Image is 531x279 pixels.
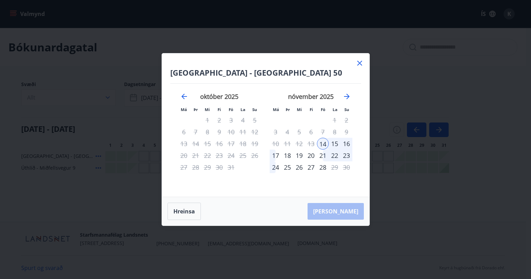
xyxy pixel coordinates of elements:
[321,107,325,112] small: Fö
[305,126,317,138] td: Not available. fimmtudagur, 6. nóvember 2025
[181,107,187,112] small: Má
[273,107,279,112] small: Má
[317,126,329,138] td: Not available. föstudagur, 7. nóvember 2025
[249,138,261,150] td: Not available. sunnudagur, 19. október 2025
[310,107,313,112] small: Fi
[329,126,341,138] td: Not available. laugardagur, 8. nóvember 2025
[190,138,202,150] td: Not available. þriðjudagur, 14. október 2025
[252,107,257,112] small: Su
[205,107,210,112] small: Mi
[270,126,281,138] td: Not available. mánudagur, 3. nóvember 2025
[343,92,351,101] div: Move forward to switch to the next month.
[270,161,281,173] td: Choose mánudagur, 24. nóvember 2025 as your check-out date. It’s available.
[225,161,237,173] div: Aðeins útritun í boði
[281,150,293,161] div: 18
[305,161,317,173] div: 27
[297,107,302,112] small: Mi
[341,150,352,161] div: 23
[329,150,341,161] div: 22
[170,84,361,188] div: Calendar
[305,150,317,161] td: Choose fimmtudagur, 20. nóvember 2025 as your check-out date. It’s available.
[202,126,213,138] td: Not available. miðvikudagur, 8. október 2025
[225,150,237,161] td: Not available. föstudagur, 24. október 2025
[202,138,213,150] td: Not available. miðvikudagur, 15. október 2025
[281,161,293,173] div: 25
[213,114,225,126] td: Not available. fimmtudagur, 2. október 2025
[281,150,293,161] td: Choose þriðjudagur, 18. nóvember 2025 as your check-out date. It’s available.
[286,107,290,112] small: Þr
[202,114,213,126] td: Not available. miðvikudagur, 1. október 2025
[213,126,225,138] div: Aðeins útritun í boði
[202,150,213,161] td: Not available. miðvikudagur, 22. október 2025
[341,126,352,138] td: Not available. sunnudagur, 9. nóvember 2025
[190,150,202,161] td: Not available. þriðjudagur, 21. október 2025
[317,161,329,173] td: Choose föstudagur, 28. nóvember 2025 as your check-out date. It’s available.
[270,138,281,150] td: Not available. mánudagur, 10. nóvember 2025
[270,161,281,173] div: 24
[293,161,305,173] div: 26
[341,138,352,150] div: 16
[329,114,341,126] td: Not available. laugardagur, 1. nóvember 2025
[213,150,225,161] td: Not available. fimmtudagur, 23. október 2025
[249,150,261,161] td: Not available. sunnudagur, 26. október 2025
[225,114,237,126] td: Not available. föstudagur, 3. október 2025
[178,138,190,150] td: Not available. mánudagur, 13. október 2025
[288,92,334,101] strong: nóvember 2025
[202,161,213,173] td: Not available. miðvikudagur, 29. október 2025
[341,138,352,150] td: Choose sunnudagur, 16. nóvember 2025 as your check-out date. It’s available.
[329,150,341,161] td: Choose laugardagur, 22. nóvember 2025 as your check-out date. It’s available.
[225,138,237,150] td: Not available. föstudagur, 17. október 2025
[293,150,305,161] td: Choose miðvikudagur, 19. nóvember 2025 as your check-out date. It’s available.
[225,161,237,173] td: Not available. föstudagur, 31. október 2025
[293,138,305,150] td: Not available. miðvikudagur, 12. nóvember 2025
[213,126,225,138] td: Not available. fimmtudagur, 9. október 2025
[237,126,249,138] td: Not available. laugardagur, 11. október 2025
[317,161,329,173] div: Aðeins útritun í boði
[317,126,329,138] div: Aðeins útritun í boði
[237,150,249,161] td: Not available. laugardagur, 25. október 2025
[240,107,245,112] small: La
[317,150,329,161] td: Choose föstudagur, 21. nóvember 2025 as your check-out date. It’s available.
[281,138,293,150] td: Not available. þriðjudagur, 11. nóvember 2025
[341,114,352,126] td: Not available. sunnudagur, 2. nóvember 2025
[305,138,317,150] td: Not available. fimmtudagur, 13. nóvember 2025
[178,150,190,161] td: Not available. mánudagur, 20. október 2025
[293,126,305,138] td: Not available. miðvikudagur, 5. nóvember 2025
[249,114,261,126] td: Not available. sunnudagur, 5. október 2025
[170,67,361,78] h4: [GEOGRAPHIC_DATA] - [GEOGRAPHIC_DATA] 50
[293,150,305,161] div: 19
[190,161,202,173] td: Not available. þriðjudagur, 28. október 2025
[281,126,293,138] td: Not available. þriðjudagur, 4. nóvember 2025
[225,126,237,138] td: Not available. föstudagur, 10. október 2025
[344,107,349,112] small: Su
[329,138,341,150] td: Choose laugardagur, 15. nóvember 2025 as your check-out date. It’s available.
[180,92,188,101] div: Move backward to switch to the previous month.
[213,138,225,150] td: Not available. fimmtudagur, 16. október 2025
[305,161,317,173] td: Choose fimmtudagur, 27. nóvember 2025 as your check-out date. It’s available.
[333,107,337,112] small: La
[229,107,233,112] small: Fö
[270,150,281,161] div: 17
[168,203,201,220] button: Hreinsa
[341,150,352,161] td: Choose sunnudagur, 23. nóvember 2025 as your check-out date. It’s available.
[200,92,238,101] strong: október 2025
[225,114,237,126] div: Aðeins útritun í boði
[190,126,202,138] td: Not available. þriðjudagur, 7. október 2025
[218,107,221,112] small: Fi
[213,161,225,173] td: Not available. fimmtudagur, 30. október 2025
[202,150,213,161] div: Aðeins útritun í boði
[270,150,281,161] td: Choose mánudagur, 17. nóvember 2025 as your check-out date. It’s available.
[237,138,249,150] td: Not available. laugardagur, 18. október 2025
[293,161,305,173] td: Choose miðvikudagur, 26. nóvember 2025 as your check-out date. It’s available.
[194,107,198,112] small: Þr
[317,138,329,150] div: 14
[249,126,261,138] td: Not available. sunnudagur, 12. október 2025
[329,161,341,173] td: Not available. laugardagur, 29. nóvember 2025
[237,114,249,126] td: Not available. laugardagur, 4. október 2025
[305,150,317,161] div: 20
[178,161,190,173] td: Not available. mánudagur, 27. október 2025
[341,161,352,173] td: Not available. sunnudagur, 30. nóvember 2025
[329,138,341,150] div: 15
[317,138,329,150] td: Selected as start date. föstudagur, 14. nóvember 2025
[281,161,293,173] td: Choose þriðjudagur, 25. nóvember 2025 as your check-out date. It’s available.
